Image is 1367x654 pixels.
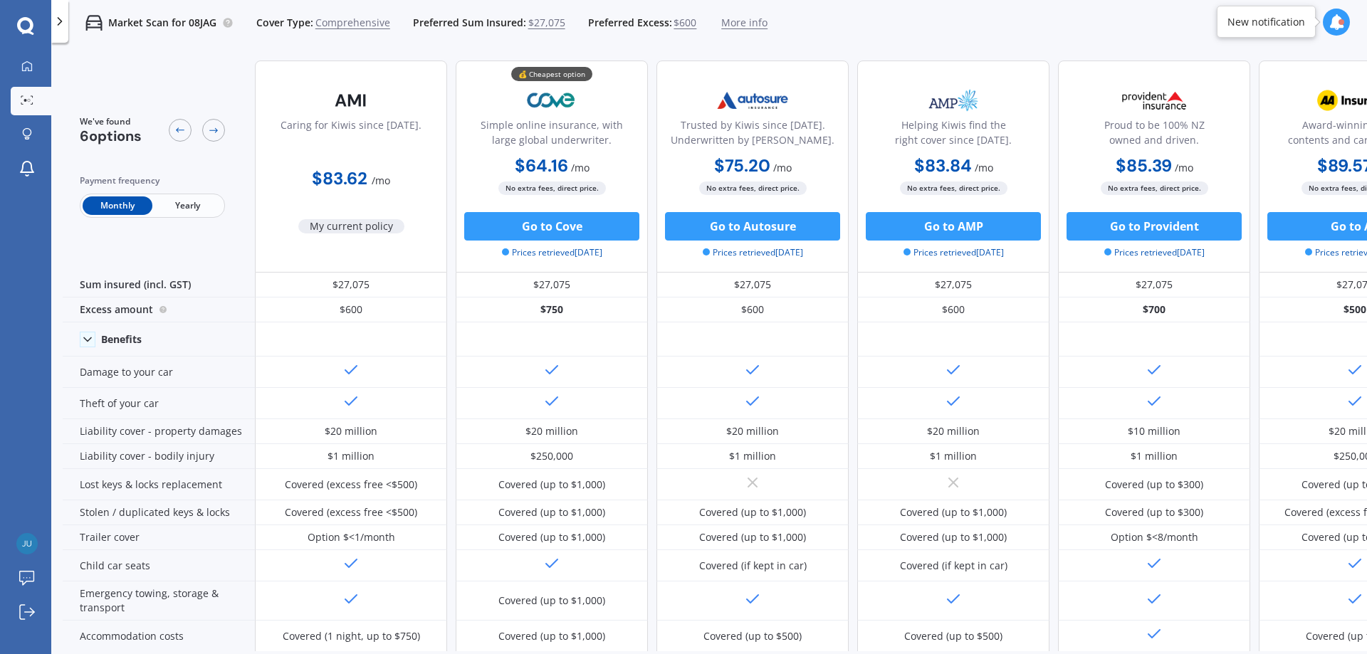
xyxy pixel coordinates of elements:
[456,273,648,297] div: $27,075
[721,16,768,30] span: More info
[16,533,38,554] img: 52bb8a64fcb6127f5bad99fa2496d4a6
[80,174,225,188] div: Payment frequency
[1058,273,1250,297] div: $27,075
[498,530,605,544] div: Covered (up to $1,000)
[108,16,216,30] p: Market Scan for 08JAG
[1105,478,1203,492] div: Covered (up to $300)
[857,297,1049,322] div: $600
[1116,154,1172,176] b: $85.39
[571,161,590,174] span: / mo
[1067,212,1242,241] button: Go to Provident
[63,444,255,469] div: Liability cover - bodily injury
[63,357,255,388] div: Damage to your car
[656,297,849,322] div: $600
[498,629,605,643] div: Covered (up to $1,000)
[930,449,977,463] div: $1 million
[1175,161,1193,174] span: / mo
[1101,181,1208,195] span: No extra fees, direct price.
[464,212,639,241] button: Go to Cove
[63,525,255,550] div: Trailer cover
[315,16,390,30] span: Comprehensive
[63,297,255,322] div: Excess amount
[656,273,849,297] div: $27,075
[699,181,807,195] span: No extra fees, direct price.
[285,478,417,492] div: Covered (excess free <$500)
[281,117,421,153] div: Caring for Kiwis since [DATE].
[869,117,1037,153] div: Helping Kiwis find the right cover since [DATE].
[63,419,255,444] div: Liability cover - property damages
[498,594,605,608] div: Covered (up to $1,000)
[703,629,802,643] div: Covered (up to $500)
[1111,530,1198,544] div: Option $<8/month
[900,559,1007,573] div: Covered (if kept in car)
[900,181,1007,195] span: No extra fees, direct price.
[900,505,1007,519] div: Covered (up to $1,000)
[304,83,398,118] img: AMI-text-1.webp
[505,83,599,118] img: Cove.webp
[530,449,573,463] div: $250,000
[255,273,447,297] div: $27,075
[468,117,636,153] div: Simple online insurance, with large global underwriter.
[906,83,1000,118] img: AMP.webp
[255,297,447,322] div: $600
[308,530,395,544] div: Option $<1/month
[665,212,840,241] button: Go to Autosure
[669,117,837,153] div: Trusted by Kiwis since [DATE]. Underwritten by [PERSON_NAME].
[904,629,1002,643] div: Covered (up to $500)
[900,530,1007,544] div: Covered (up to $1,000)
[1070,117,1238,153] div: Proud to be 100% NZ owned and driven.
[866,212,1041,241] button: Go to AMP
[706,83,800,118] img: Autosure.webp
[63,621,255,652] div: Accommodation costs
[914,154,972,176] b: $83.84
[525,424,578,438] div: $20 million
[1128,424,1180,438] div: $10 million
[372,174,390,187] span: / mo
[83,196,152,215] span: Monthly
[699,530,806,544] div: Covered (up to $1,000)
[328,449,375,463] div: $1 million
[904,246,1004,259] span: Prices retrieved [DATE]
[498,505,605,519] div: Covered (up to $1,000)
[285,505,417,519] div: Covered (excess free <$500)
[699,505,806,519] div: Covered (up to $1,000)
[588,16,672,30] span: Preferred Excess:
[515,154,568,176] b: $64.16
[699,559,807,573] div: Covered (if kept in car)
[101,333,142,346] div: Benefits
[1104,246,1205,259] span: Prices retrieved [DATE]
[703,246,803,259] span: Prices retrieved [DATE]
[63,581,255,621] div: Emergency towing, storage & transport
[63,550,255,581] div: Child car seats
[714,154,770,176] b: $75.20
[85,14,103,31] img: car.f15378c7a67c060ca3f3.svg
[1105,505,1203,519] div: Covered (up to $300)
[498,478,605,492] div: Covered (up to $1,000)
[1058,297,1250,322] div: $700
[498,181,606,195] span: No extra fees, direct price.
[63,469,255,500] div: Lost keys & locks replacement
[502,246,602,259] span: Prices retrieved [DATE]
[63,388,255,419] div: Theft of your car
[413,16,526,30] span: Preferred Sum Insured:
[773,161,792,174] span: / mo
[857,273,1049,297] div: $27,075
[1107,83,1201,118] img: Provident.png
[456,297,648,322] div: $750
[726,424,779,438] div: $20 million
[511,67,592,81] div: 💰 Cheapest option
[63,273,255,297] div: Sum insured (incl. GST)
[256,16,313,30] span: Cover Type:
[298,219,404,233] span: My current policy
[975,161,993,174] span: / mo
[927,424,980,438] div: $20 million
[674,16,696,30] span: $600
[80,127,142,145] span: 6 options
[729,449,776,463] div: $1 million
[80,115,142,128] span: We've found
[283,629,420,643] div: Covered (1 night, up to $750)
[1131,449,1178,463] div: $1 million
[1227,15,1305,29] div: New notification
[312,167,367,189] b: $83.62
[63,500,255,525] div: Stolen / duplicated keys & locks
